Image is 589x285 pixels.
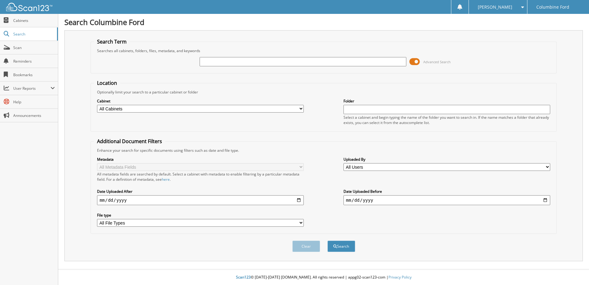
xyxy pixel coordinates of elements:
label: Folder [343,98,550,104]
input: end [343,195,550,205]
span: Advanced Search [423,60,451,64]
label: Metadata [97,157,304,162]
a: here [162,177,170,182]
legend: Search Term [94,38,130,45]
h1: Search Columbine Ford [64,17,583,27]
label: Date Uploaded After [97,189,304,194]
a: Privacy Policy [388,275,412,280]
div: Optionally limit your search to a particular cabinet or folder [94,89,553,95]
span: Scan123 [236,275,251,280]
input: start [97,195,304,205]
div: © [DATE]-[DATE] [DOMAIN_NAME]. All rights reserved | appg02-scan123-com | [58,270,589,285]
label: File type [97,213,304,218]
span: Cabinets [13,18,55,23]
span: User Reports [13,86,51,91]
div: Searches all cabinets, folders, files, metadata, and keywords [94,48,553,53]
legend: Location [94,80,120,86]
span: Columbine Ford [536,5,569,9]
span: Announcements [13,113,55,118]
span: [PERSON_NAME] [478,5,512,9]
legend: Additional Document Filters [94,138,165,145]
label: Uploaded By [343,157,550,162]
label: Date Uploaded Before [343,189,550,194]
span: Scan [13,45,55,50]
span: Search [13,31,54,37]
button: Search [327,241,355,252]
span: Bookmarks [13,72,55,77]
img: scan123-logo-white.svg [6,3,52,11]
div: Select a cabinet and begin typing the name of the folder you want to search in. If the name match... [343,115,550,125]
button: Clear [292,241,320,252]
span: Reminders [13,59,55,64]
div: Enhance your search for specific documents using filters such as date and file type. [94,148,553,153]
div: All metadata fields are searched by default. Select a cabinet with metadata to enable filtering b... [97,171,304,182]
span: Help [13,99,55,105]
label: Cabinet [97,98,304,104]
